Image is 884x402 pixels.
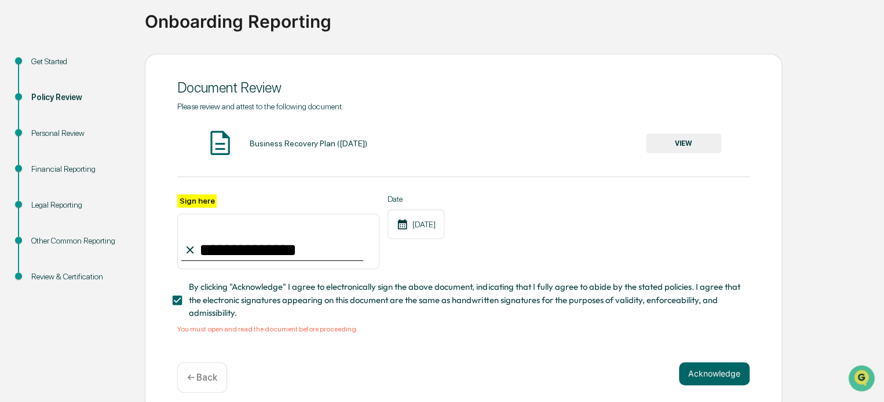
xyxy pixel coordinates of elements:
[96,146,144,157] span: Attestations
[31,271,126,283] div: Review & Certification
[23,168,73,179] span: Data Lookup
[31,199,126,211] div: Legal Reporting
[31,127,126,139] div: Personal Review
[145,2,878,32] div: Onboarding Reporting
[12,24,211,43] p: How can we help?
[177,79,750,96] div: Document Review
[847,364,878,395] iframe: Open customer support
[249,139,367,148] div: Business Recovery Plan ([DATE])
[23,146,75,157] span: Preclearance
[12,88,32,109] img: 1746055101610-c473b297-6a78-478c-a979-82029cc54cd1
[39,88,190,100] div: Start new chat
[177,102,344,111] span: Please review and attest to the following document.
[189,281,740,319] span: By clicking "Acknowledge" I agree to electronically sign the above document, indicating that I fu...
[388,209,444,239] div: [DATE]
[679,362,750,385] button: Acknowledge
[388,194,444,204] label: Date
[187,372,217,383] p: ← Back
[31,163,126,175] div: Financial Reporting
[84,147,93,156] div: 🗄️
[177,325,750,333] div: You must open and read the document before proceeding.
[12,147,21,156] div: 🖐️
[82,196,140,205] a: Powered byPylon
[7,163,78,184] a: 🔎Data Lookup
[31,235,126,247] div: Other Common Reporting
[79,141,148,162] a: 🗄️Attestations
[7,141,79,162] a: 🖐️Preclearance
[39,100,147,109] div: We're available if you need us!
[31,56,126,68] div: Get Started
[12,169,21,178] div: 🔎
[206,128,235,157] img: Document Icon
[31,91,126,104] div: Policy Review
[177,194,217,208] label: Sign here
[646,134,721,153] button: VIEW
[115,196,140,205] span: Pylon
[197,92,211,106] button: Start new chat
